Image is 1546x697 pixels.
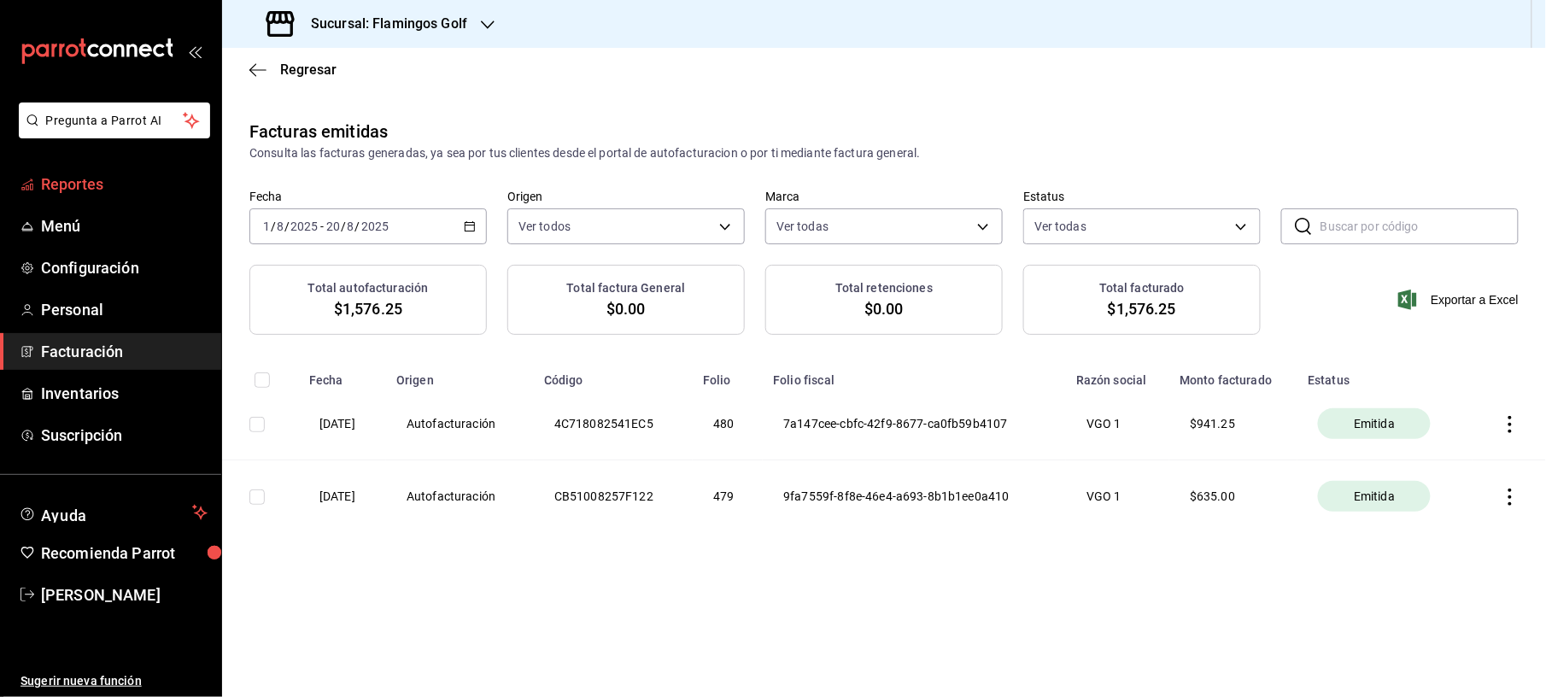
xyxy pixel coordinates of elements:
button: Regresar [249,61,337,78]
span: $0.00 [864,297,904,320]
th: 9fa7559f-8f8e-46e4-a693-8b1b1ee0a410 [763,460,1066,533]
th: $ 941.25 [1169,388,1297,460]
th: VGO 1 [1066,388,1169,460]
span: Pregunta a Parrot AI [46,112,184,130]
th: Monto facturado [1169,362,1297,388]
span: $0.00 [606,297,646,320]
span: Sugerir nueva función [20,672,208,690]
label: Origen [507,191,745,203]
th: CB51008257F122 [534,460,693,533]
span: Regresar [280,61,337,78]
h3: Total autofacturación [308,279,429,297]
span: Ver todas [1034,218,1086,235]
input: Buscar por código [1321,209,1519,243]
label: Estatus [1023,191,1261,203]
th: Razón social [1066,362,1169,388]
th: 4C718082541EC5 [534,388,693,460]
input: ---- [290,220,319,233]
th: [DATE] [299,388,386,460]
span: Inventarios [41,382,208,405]
input: -- [347,220,355,233]
input: -- [276,220,284,233]
span: / [284,220,290,233]
a: Pregunta a Parrot AI [12,124,210,142]
span: Personal [41,298,208,321]
button: Exportar a Excel [1402,290,1519,310]
input: -- [262,220,271,233]
span: [PERSON_NAME] [41,583,208,606]
span: Reportes [41,173,208,196]
th: Estatus [1297,362,1472,388]
th: Origen [386,362,534,388]
h3: Total retenciones [835,279,933,297]
label: Fecha [249,191,487,203]
span: Ayuda [41,502,185,523]
th: VGO 1 [1066,460,1169,533]
span: Ver todas [776,218,829,235]
span: Emitida [1347,488,1402,505]
span: Menú [41,214,208,237]
span: Suscripción [41,424,208,447]
div: Consulta las facturas generadas, ya sea por tus clientes desde el portal de autofacturacion o por... [249,144,1519,162]
button: Pregunta a Parrot AI [19,102,210,138]
th: Folio fiscal [763,362,1066,388]
th: Autofacturación [386,460,534,533]
span: / [355,220,360,233]
span: $1,576.25 [334,297,402,320]
span: / [341,220,346,233]
th: 479 [693,460,763,533]
h3: Total facturado [1099,279,1185,297]
input: -- [325,220,341,233]
label: Marca [765,191,1003,203]
div: Facturas emitidas [249,119,388,144]
th: Autofacturación [386,388,534,460]
input: ---- [360,220,389,233]
span: Ver todos [518,218,571,235]
span: - [320,220,324,233]
th: $ 635.00 [1169,460,1297,533]
span: Facturación [41,340,208,363]
span: Emitida [1347,415,1402,432]
h3: Sucursal: Flamingos Golf [297,14,467,34]
span: Recomienda Parrot [41,542,208,565]
span: $1,576.25 [1108,297,1176,320]
h3: Total factura General [567,279,686,297]
th: 7a147cee-cbfc-42f9-8677-ca0fb59b4107 [763,388,1066,460]
th: 480 [693,388,763,460]
th: Código [534,362,693,388]
th: Folio [693,362,763,388]
th: [DATE] [299,460,386,533]
span: / [271,220,276,233]
span: Configuración [41,256,208,279]
th: Fecha [299,362,386,388]
button: open_drawer_menu [188,44,202,58]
